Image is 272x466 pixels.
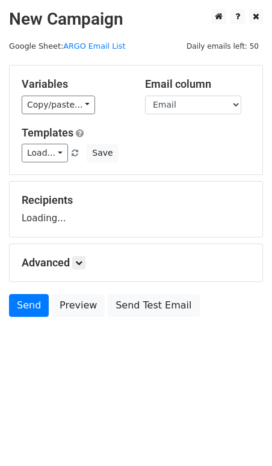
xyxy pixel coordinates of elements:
button: Save [87,144,118,162]
a: Templates [22,126,73,139]
h5: Email column [145,78,250,91]
span: Daily emails left: 50 [182,40,263,53]
a: Send [9,294,49,317]
small: Google Sheet: [9,41,125,51]
a: Daily emails left: 50 [182,41,263,51]
a: Preview [52,294,105,317]
h5: Recipients [22,194,250,207]
a: Load... [22,144,68,162]
div: Loading... [22,194,250,225]
a: Copy/paste... [22,96,95,114]
h5: Variables [22,78,127,91]
h2: New Campaign [9,9,263,29]
a: ARGO Email List [63,41,125,51]
a: Send Test Email [108,294,199,317]
h5: Advanced [22,256,250,269]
